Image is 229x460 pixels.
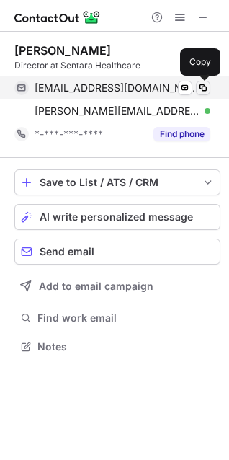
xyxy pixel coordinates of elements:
[14,239,220,265] button: Send email
[153,127,210,141] button: Reveal Button
[40,177,195,188] div: Save to List / ATS / CRM
[14,59,220,72] div: Director at Sentara Healthcare
[39,280,153,292] span: Add to email campaign
[35,105,199,118] span: [PERSON_NAME][EMAIL_ADDRESS][DOMAIN_NAME]
[14,9,101,26] img: ContactOut v5.3.10
[37,340,215,353] span: Notes
[35,81,199,94] span: [EMAIL_ADDRESS][DOMAIN_NAME]
[40,211,193,223] span: AI write personalized message
[14,308,220,328] button: Find work email
[40,246,94,257] span: Send email
[14,204,220,230] button: AI write personalized message
[37,311,215,324] span: Find work email
[14,43,111,58] div: [PERSON_NAME]
[14,273,220,299] button: Add to email campaign
[14,337,220,357] button: Notes
[14,169,220,195] button: save-profile-one-click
